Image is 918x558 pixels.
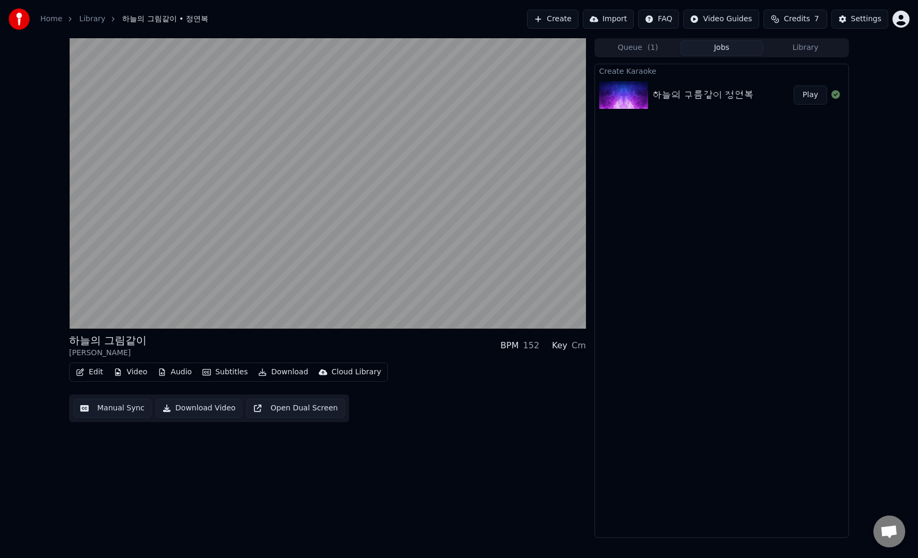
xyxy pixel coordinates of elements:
[254,365,312,380] button: Download
[69,333,147,348] div: 하늘의 그림같이
[873,516,905,547] a: 채팅 열기
[583,10,634,29] button: Import
[79,14,105,24] a: Library
[652,88,754,102] div: 하늘의 구름같이 정연복
[851,14,881,24] div: Settings
[198,365,252,380] button: Subtitles
[784,14,810,24] span: Credits
[680,40,764,56] button: Jobs
[831,10,888,29] button: Settings
[154,365,196,380] button: Audio
[595,64,848,77] div: Create Karaoke
[69,348,147,358] div: [PERSON_NAME]
[763,40,847,56] button: Library
[500,339,518,352] div: BPM
[73,399,151,418] button: Manual Sync
[794,85,827,105] button: Play
[40,14,62,24] a: Home
[246,399,345,418] button: Open Dual Screen
[763,10,827,29] button: Credits7
[638,10,679,29] button: FAQ
[683,10,759,29] button: Video Guides
[523,339,540,352] div: 152
[596,40,680,56] button: Queue
[572,339,586,352] div: Cm
[8,8,30,30] img: youka
[40,14,208,24] nav: breadcrumb
[814,14,819,24] span: 7
[122,14,208,24] span: 하늘의 그림같이 • 정연복
[552,339,567,352] div: Key
[156,399,242,418] button: Download Video
[109,365,151,380] button: Video
[527,10,579,29] button: Create
[648,42,658,53] span: ( 1 )
[331,367,381,377] div: Cloud Library
[72,365,107,380] button: Edit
